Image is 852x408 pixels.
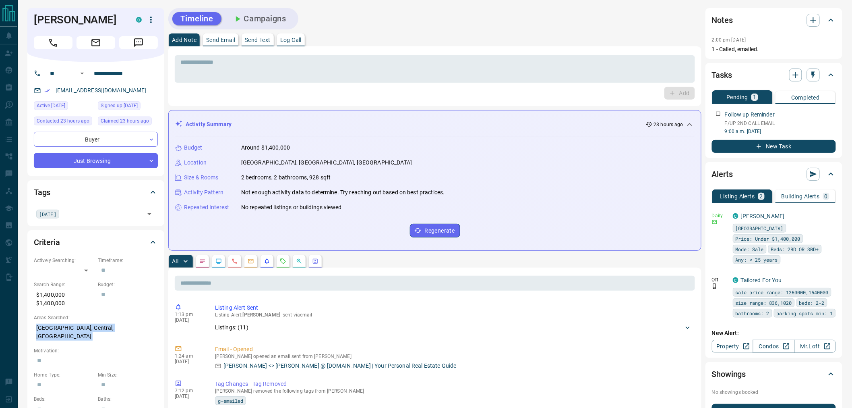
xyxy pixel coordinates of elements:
[410,224,460,237] button: Regenerate
[34,257,94,264] p: Actively Searching:
[726,94,748,100] p: Pending
[223,362,457,370] p: [PERSON_NAME] <> [PERSON_NAME] @ [DOMAIN_NAME] | Your Personal Real Estate Guide
[725,120,836,127] p: F/UP 2ND CALL EMAIL
[712,276,728,283] p: Off
[175,353,203,359] p: 1:24 am
[34,314,158,321] p: Areas Searched:
[736,235,800,243] span: Price: Under $1,400,000
[760,194,763,199] p: 2
[98,281,158,288] p: Budget:
[248,258,254,264] svg: Emails
[77,69,87,78] button: Open
[34,281,94,288] p: Search Range:
[98,396,158,403] p: Baths:
[712,69,732,81] h2: Tasks
[119,36,158,49] span: Message
[199,258,206,264] svg: Notes
[712,364,836,384] div: Showings
[175,359,203,364] p: [DATE]
[175,388,203,393] p: 7:12 pm
[39,210,56,218] span: [DATE]
[799,299,825,307] span: beds: 2-2
[77,36,115,49] span: Email
[712,164,836,184] div: Alerts
[175,317,203,323] p: [DATE]
[712,45,836,54] p: 1 - Called, emailed.
[175,117,695,132] div: Activity Summary23 hours ago
[712,168,733,181] h2: Alerts
[280,258,286,264] svg: Requests
[777,309,833,317] span: parking spots min: 1
[712,65,836,85] div: Tasks
[232,258,238,264] svg: Calls
[736,309,769,317] span: bathrooms: 2
[215,345,692,354] p: Email - Opened
[712,389,836,396] p: No showings booked
[215,320,692,335] div: Listings: (11)
[736,299,792,307] span: size range: 836,1020
[184,158,207,167] p: Location
[34,153,158,168] div: Just Browsing
[753,340,794,353] a: Condos
[245,37,271,43] p: Send Text
[215,258,222,264] svg: Lead Browsing Activity
[712,14,733,27] h2: Notes
[712,37,746,43] p: 2:00 pm [DATE]
[34,288,94,310] p: $1,400,000 - $1,400,000
[215,388,692,394] p: [PERSON_NAME] removed the following tags from [PERSON_NAME]
[34,321,158,343] p: [GEOGRAPHIC_DATA], Central, [GEOGRAPHIC_DATA]
[34,36,72,49] span: Call
[184,203,229,212] p: Repeated Interest
[37,117,89,125] span: Contacted 23 hours ago
[736,224,784,232] span: [GEOGRAPHIC_DATA]
[215,304,692,312] p: Listing Alert Sent
[34,101,94,112] div: Sun Oct 12 2025
[733,213,738,219] div: condos.ca
[243,312,280,318] span: [PERSON_NAME]
[34,371,94,379] p: Home Type:
[34,132,158,147] div: Buyer
[712,283,718,289] svg: Push Notification Only
[37,102,65,110] span: Active [DATE]
[215,354,692,359] p: [PERSON_NAME] opened an email sent from [PERSON_NAME]
[34,117,94,128] div: Sun Oct 12 2025
[825,194,828,199] p: 0
[34,186,50,199] h2: Tags
[34,183,158,202] div: Tags
[184,144,203,152] p: Budget
[101,102,138,110] span: Signed up [DATE]
[312,258,318,264] svg: Agent Actions
[98,371,158,379] p: Min Size:
[712,219,718,225] svg: Email
[736,288,829,296] span: sale price range: 1260000,1540000
[98,257,158,264] p: Timeframe:
[712,140,836,153] button: New Task
[101,117,149,125] span: Claimed 23 hours ago
[172,258,178,264] p: All
[184,173,219,182] p: Size & Rooms
[241,188,445,197] p: Not enough activity data to determine. Try reaching out based on best practices.
[725,128,836,135] p: 9:00 a.m. [DATE]
[34,236,60,249] h2: Criteria
[241,144,290,152] p: Around $1,400,000
[98,117,158,128] div: Sun Oct 12 2025
[175,393,203,399] p: [DATE]
[136,17,142,23] div: condos.ca
[794,340,836,353] a: Mr.Loft
[741,213,785,219] a: [PERSON_NAME]
[712,10,836,30] div: Notes
[241,158,412,167] p: [GEOGRAPHIC_DATA], [GEOGRAPHIC_DATA], [GEOGRAPHIC_DATA]
[184,188,223,197] p: Activity Pattern
[791,95,820,100] p: Completed
[172,12,221,25] button: Timeline
[733,277,738,283] div: condos.ca
[720,194,755,199] p: Listing Alerts
[186,120,232,129] p: Activity Summary
[725,110,775,119] p: Follow up Reminder
[34,13,124,26] h1: [PERSON_NAME]
[712,212,728,219] p: Daily
[712,368,746,381] h2: Showings
[215,380,692,388] p: Tag Changes - Tag Removed
[264,258,270,264] svg: Listing Alerts
[736,256,778,264] span: Any: < 25 years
